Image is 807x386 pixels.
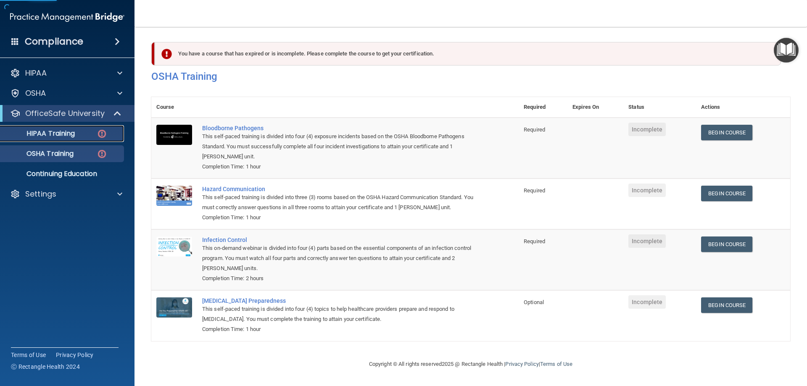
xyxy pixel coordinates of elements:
[202,297,477,304] a: [MEDICAL_DATA] Preparedness
[10,68,122,78] a: HIPAA
[696,97,790,118] th: Actions
[628,295,666,309] span: Incomplete
[524,299,544,305] span: Optional
[701,186,752,201] a: Begin Course
[155,42,781,66] div: You have a course that has expired or is incomplete. Please complete the course to get your certi...
[202,304,477,324] div: This self-paced training is divided into four (4) topics to help healthcare providers prepare and...
[202,236,477,243] a: Infection Control
[97,149,107,159] img: danger-circle.6113f641.png
[524,187,545,194] span: Required
[97,129,107,139] img: danger-circle.6113f641.png
[25,88,46,98] p: OSHA
[151,97,197,118] th: Course
[524,126,545,133] span: Required
[505,361,538,367] a: Privacy Policy
[56,351,94,359] a: Privacy Policy
[701,236,752,252] a: Begin Course
[628,123,666,136] span: Incomplete
[25,189,56,199] p: Settings
[540,361,572,367] a: Terms of Use
[202,125,477,131] a: Bloodborne Pathogens
[317,351,624,378] div: Copyright © All rights reserved 2025 @ Rectangle Health | |
[202,213,477,223] div: Completion Time: 1 hour
[774,38,799,63] button: Open Resource Center
[161,49,172,59] img: exclamation-circle-solid-danger.72ef9ffc.png
[524,238,545,244] span: Required
[151,71,790,82] h4: OSHA Training
[202,243,477,273] div: This on-demand webinar is divided into four (4) parts based on the essential components of an inf...
[567,97,623,118] th: Expires On
[11,351,46,359] a: Terms of Use
[628,184,666,197] span: Incomplete
[10,108,122,118] a: OfficeSafe University
[10,88,122,98] a: OSHA
[25,108,105,118] p: OfficeSafe University
[25,68,47,78] p: HIPAA
[519,97,567,118] th: Required
[202,273,477,284] div: Completion Time: 2 hours
[202,131,477,162] div: This self-paced training is divided into four (4) exposure incidents based on the OSHA Bloodborne...
[623,97,696,118] th: Status
[628,234,666,248] span: Incomplete
[5,170,120,178] p: Continuing Education
[202,192,477,213] div: This self-paced training is divided into three (3) rooms based on the OSHA Hazard Communication S...
[10,9,124,26] img: PMB logo
[701,297,752,313] a: Begin Course
[10,189,122,199] a: Settings
[701,125,752,140] a: Begin Course
[5,150,74,158] p: OSHA Training
[202,162,477,172] div: Completion Time: 1 hour
[202,324,477,334] div: Completion Time: 1 hour
[202,186,477,192] a: Hazard Communication
[5,129,75,138] p: HIPAA Training
[25,36,83,47] h4: Compliance
[11,362,80,371] span: Ⓒ Rectangle Health 2024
